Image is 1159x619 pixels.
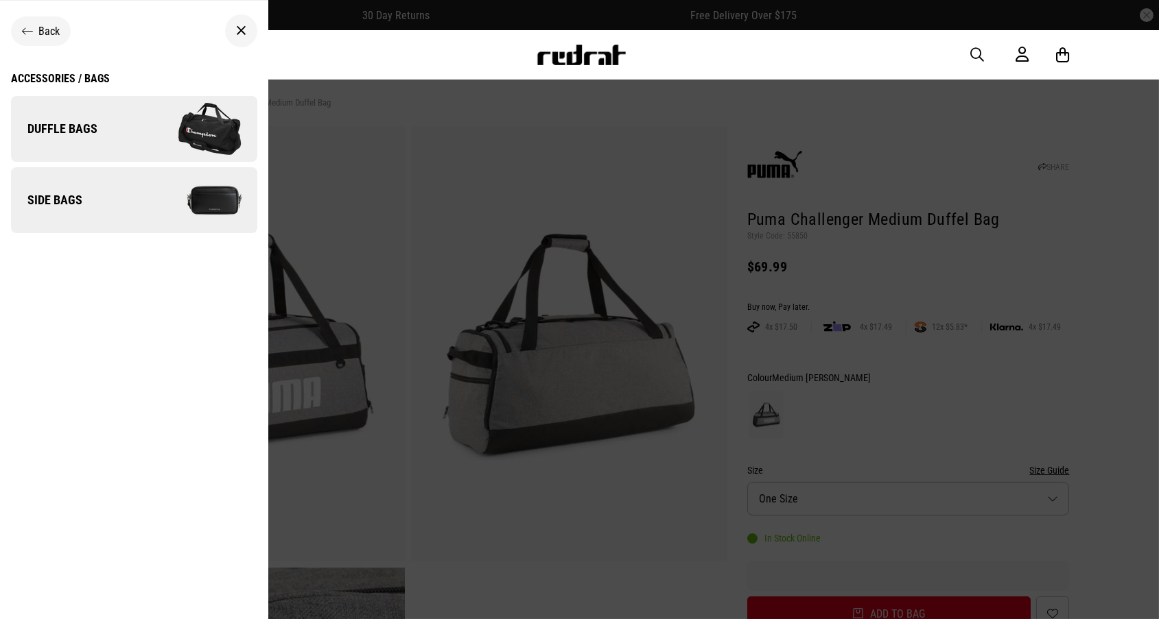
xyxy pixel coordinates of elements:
[11,167,257,233] a: Side Bags Side Bags
[134,95,257,163] img: Duffle Bags
[11,5,52,47] button: Open LiveChat chat widget
[536,45,627,65] img: Redrat logo
[11,192,82,208] span: Side Bags
[11,72,110,96] a: Accessories / Bags
[38,25,60,38] span: Back
[134,166,257,234] img: Side Bags
[11,96,257,162] a: Duffle Bags Duffle Bags
[11,121,97,137] span: Duffle Bags
[11,72,110,85] div: Accessories / Bags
